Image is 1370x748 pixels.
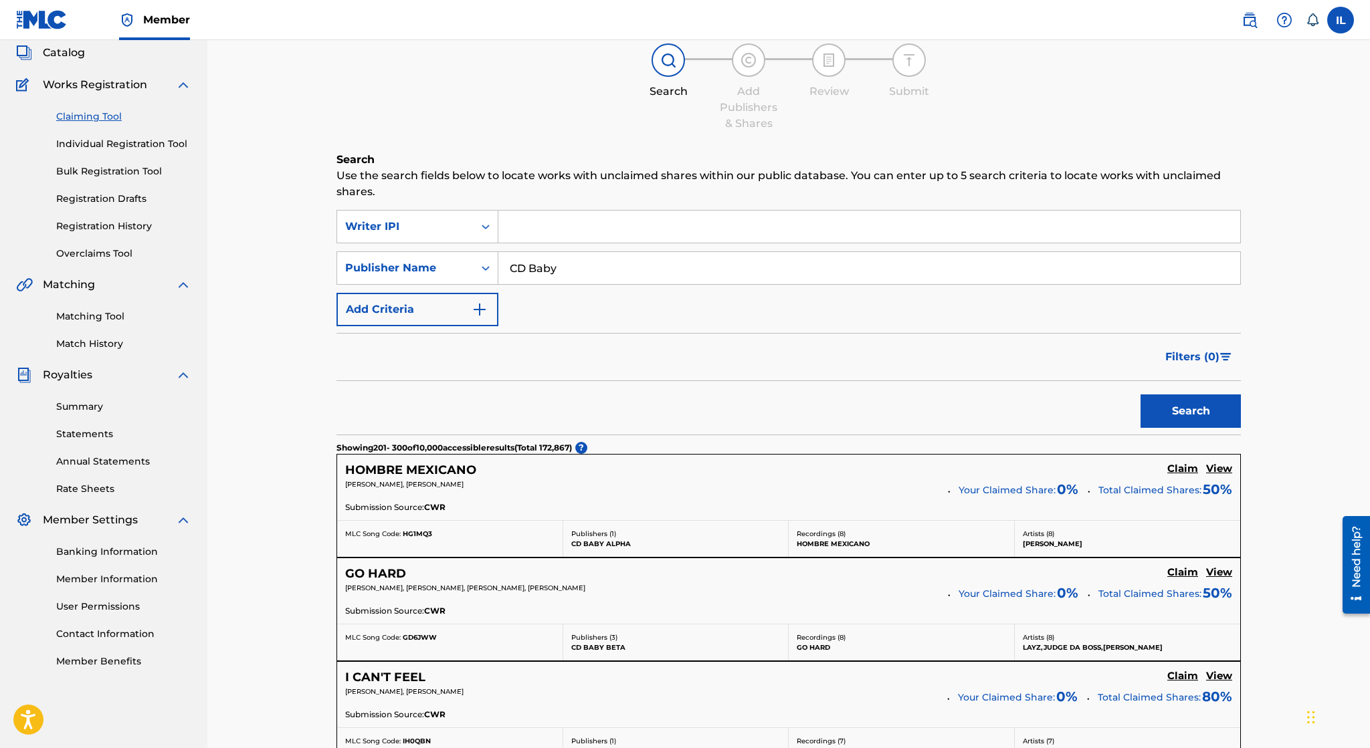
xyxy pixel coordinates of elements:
[56,545,191,559] a: Banking Information
[958,691,1055,705] span: Your Claimed Share:
[56,309,191,324] a: Matching Tool
[345,501,424,513] span: Submission Source:
[1056,687,1078,707] span: 0 %
[1202,687,1232,707] span: 80 %
[1167,463,1198,475] h5: Claim
[571,529,781,539] p: Publishers ( 1 )
[56,192,191,206] a: Registration Drafts
[1023,736,1233,746] p: Artists ( 7 )
[336,168,1241,200] p: Use the search fields below to locate works with unclaimed shares within our public database. You...
[1236,7,1263,33] a: Public Search
[1023,642,1233,652] p: LAYZ,JUDGE DA BOSS,[PERSON_NAME]
[336,442,572,454] p: Showing 201 - 300 of 10,000 accessible results (Total 172,867 )
[345,480,464,489] span: [PERSON_NAME], [PERSON_NAME]
[1206,463,1232,475] h5: View
[424,501,446,513] span: CWR
[472,301,488,318] img: 9d2ae6d4665cec9f34b9.svg
[1206,463,1232,477] a: View
[336,152,1241,168] h6: Search
[336,210,1241,434] form: Search Form
[876,84,943,100] div: Submit
[1023,539,1233,549] p: [PERSON_NAME]
[16,512,32,528] img: Member Settings
[56,337,191,351] a: Match History
[1271,7,1298,33] div: Help
[345,566,406,582] h5: GO HARD
[571,539,781,549] p: CD BABY ALPHA
[1206,566,1232,581] a: View
[16,277,33,293] img: Matching
[635,84,702,100] div: Search
[175,367,191,383] img: expand
[424,605,446,617] span: CWR
[821,52,837,68] img: step indicator icon for Review
[571,642,781,652] p: CD BABY BETA
[56,137,191,151] a: Individual Registration Tool
[345,737,401,745] span: MLC Song Code:
[959,483,1056,497] span: Your Claimed Share:
[345,709,424,721] span: Submission Source:
[959,587,1056,601] span: Your Claimed Share:
[1157,340,1241,374] button: Filters (0)
[571,632,781,642] p: Publishers ( 3 )
[56,400,191,414] a: Summary
[797,642,1006,652] p: GO HARD
[797,632,1006,642] p: Recordings ( 8 )
[660,52,676,68] img: step indicator icon for Search
[1303,684,1370,748] iframe: Chat Widget
[797,539,1006,549] p: HOMBRE MEXICANO
[56,247,191,261] a: Overclaims Tool
[403,633,437,642] span: GD6JWW
[1276,12,1292,28] img: help
[1057,479,1078,499] span: 0 %
[797,736,1006,746] p: Recordings ( 7 )
[56,654,191,668] a: Member Benefits
[56,219,191,233] a: Registration History
[1203,583,1232,603] span: 50 %
[43,512,138,528] span: Member Settings
[119,12,135,28] img: Top Rightsholder
[345,463,476,478] h5: HOMBRE MEXICANO
[56,455,191,469] a: Annual Statements
[424,709,446,721] span: CWR
[1098,691,1201,703] span: Total Claimed Shares:
[1206,670,1232,684] a: View
[345,687,464,696] span: [PERSON_NAME], [PERSON_NAME]
[1057,583,1078,603] span: 0 %
[715,84,782,132] div: Add Publishers & Shares
[16,10,68,29] img: MLC Logo
[403,737,431,745] span: IH0QBN
[1206,566,1232,579] h5: View
[1167,670,1198,682] h5: Claim
[345,260,466,276] div: Publisher Name
[575,442,587,454] span: ?
[56,600,191,614] a: User Permissions
[345,605,424,617] span: Submission Source:
[1306,13,1319,27] div: Notifications
[1220,353,1232,361] img: filter
[1098,588,1201,600] span: Total Claimed Shares:
[175,277,191,293] img: expand
[797,529,1006,539] p: Recordings ( 8 )
[1206,670,1232,682] h5: View
[345,529,401,538] span: MLC Song Code:
[571,736,781,746] p: Publishers ( 1 )
[56,572,191,586] a: Member Information
[1167,566,1198,579] h5: Claim
[1203,479,1232,499] span: 50 %
[43,77,147,93] span: Works Registration
[403,529,432,538] span: HG1MQ3
[741,52,757,68] img: step indicator icon for Add Publishers & Shares
[56,110,191,124] a: Claiming Tool
[1333,510,1370,620] iframe: Resource Center
[56,427,191,441] a: Statements
[795,84,862,100] div: Review
[56,627,191,641] a: Contact Information
[43,45,85,61] span: Catalog
[1307,697,1315,737] div: Drag
[1141,394,1241,428] button: Search
[1023,632,1233,642] p: Artists ( 8 )
[345,670,425,685] h5: I CAN'T FEEL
